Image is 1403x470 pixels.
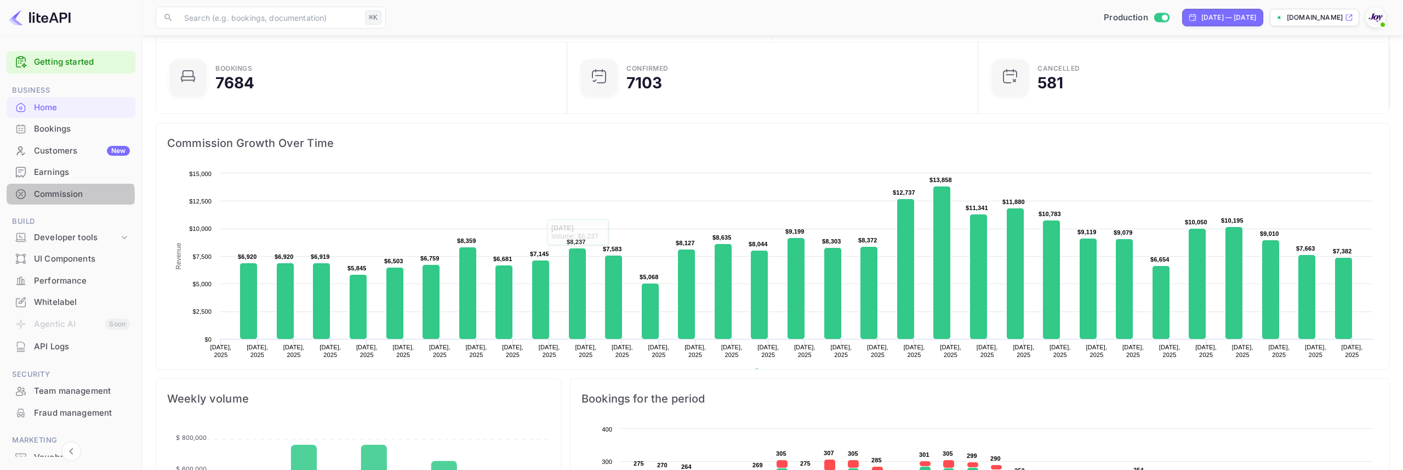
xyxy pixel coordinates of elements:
[1333,248,1352,254] text: $7,382
[648,344,670,358] text: [DATE], 2025
[502,344,523,358] text: [DATE], 2025
[1305,344,1326,358] text: [DATE], 2025
[940,344,961,358] text: [DATE], 2025
[1114,229,1133,236] text: $9,079
[311,253,330,260] text: $6,919
[7,403,135,423] a: Fraud management
[189,171,212,177] text: $15,000
[365,10,381,25] div: ⌘K
[1037,75,1063,90] div: 581
[1099,12,1173,24] div: Switch to Sandbox mode
[757,344,779,358] text: [DATE], 2025
[749,241,768,247] text: $8,044
[1086,344,1108,358] text: [DATE], 2025
[34,275,130,287] div: Performance
[34,385,130,398] div: Team management
[466,344,487,358] text: [DATE], 2025
[1342,344,1363,358] text: [DATE], 2025
[929,177,952,183] text: $13,858
[612,344,633,358] text: [DATE], 2025
[493,256,512,262] text: $6,681
[238,253,257,260] text: $6,920
[893,189,915,196] text: $12,737
[7,162,135,182] a: Earnings
[1268,344,1290,358] text: [DATE], 2025
[1367,9,1384,26] img: With Joy
[990,455,1001,462] text: 290
[384,258,403,264] text: $6,503
[1195,344,1217,358] text: [DATE], 2025
[34,145,130,157] div: Customers
[967,452,977,459] text: 299
[34,407,130,420] div: Fraud management
[7,434,135,446] span: Marketing
[176,434,207,441] tspan: $ 800,000
[626,75,663,90] div: 7103
[392,344,414,358] text: [DATE], 2025
[167,390,550,407] span: Weekly volume
[34,341,130,353] div: API Logs
[61,441,81,461] button: Collapse navigation
[34,166,130,179] div: Earnings
[347,265,367,271] text: $5,845
[822,238,841,245] text: $8,303
[189,225,212,232] text: $10,000
[7,140,135,162] div: CustomersNew
[204,336,212,343] text: $0
[1039,211,1061,217] text: $10,783
[657,462,668,468] text: 270
[34,123,130,135] div: Bookings
[34,296,130,309] div: Whitelabel
[752,462,763,468] text: 269
[7,336,135,356] a: API Logs
[7,270,135,292] div: Performance
[1159,344,1180,358] text: [DATE], 2025
[602,426,612,433] text: 400
[7,184,135,204] a: Commission
[215,75,255,90] div: 7684
[919,451,929,458] text: 301
[34,56,130,69] a: Getting started
[175,242,182,269] text: Revenue
[7,84,135,97] span: Business
[178,7,361,29] input: Search (e.g. bookings, documentation)
[192,253,212,260] text: $7,500
[420,255,440,262] text: $6,759
[1037,65,1080,72] div: CANCELLED
[34,188,130,201] div: Commission
[320,344,341,358] text: [DATE], 2025
[7,336,135,358] div: API Logs
[189,198,212,205] text: $12,500
[1260,230,1279,237] text: $9,010
[1150,256,1170,263] text: $6,654
[34,253,130,265] div: UI Components
[721,344,743,358] text: [DATE], 2025
[824,450,834,456] text: 307
[167,134,1378,152] span: Commission Growth Over Time
[794,344,815,358] text: [DATE], 2025
[712,234,732,241] text: $8,635
[966,205,988,211] text: $11,341
[1050,344,1071,358] text: [DATE], 2025
[247,344,268,358] text: [DATE], 2025
[685,344,706,358] text: [DATE], 2025
[192,308,212,315] text: $2,500
[34,231,119,244] div: Developer tools
[681,463,692,470] text: 264
[7,292,135,312] a: Whitelabel
[785,228,805,235] text: $9,199
[7,447,135,467] a: Vouchers
[7,51,135,73] div: Getting started
[764,369,792,376] text: Revenue
[800,460,811,467] text: 275
[567,239,586,245] text: $8,237
[215,65,252,72] div: Bookings
[7,162,135,183] div: Earnings
[1296,245,1315,252] text: $7,663
[530,251,549,257] text: $7,145
[977,344,998,358] text: [DATE], 2025
[7,381,135,402] div: Team management
[830,344,852,358] text: [DATE], 2025
[34,101,130,114] div: Home
[603,246,622,252] text: $7,583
